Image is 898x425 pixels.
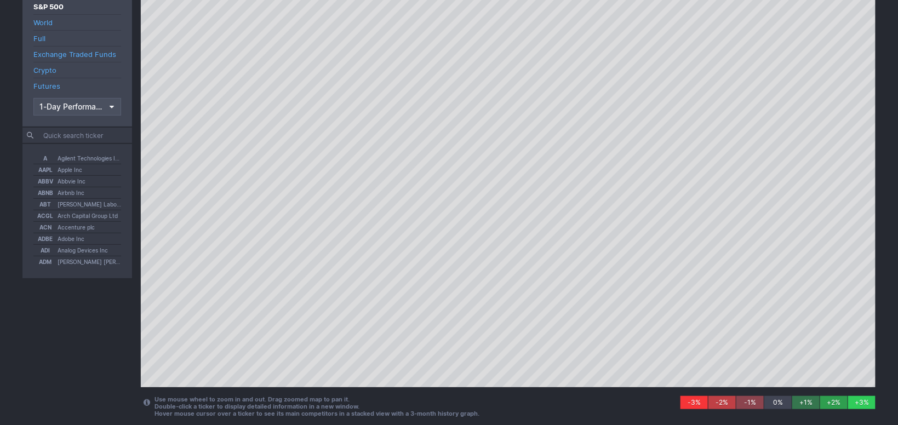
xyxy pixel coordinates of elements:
[764,396,792,409] div: 0%
[33,257,58,267] span: ADM
[33,199,58,209] span: ABT
[820,396,848,409] div: +2%
[848,396,876,409] div: +3%
[33,245,121,256] button: ADIAnalog Devices Inc
[33,233,121,244] button: ADBEAdobe Inc
[33,222,58,232] span: ACN
[33,62,121,78] a: Crypto
[58,211,118,221] span: Arch Capital Group Ltd
[58,165,82,175] span: Apple Inc
[58,245,108,255] span: Analog Devices Inc
[33,234,58,244] span: ADBE
[33,98,121,116] button: Data type
[29,128,132,143] input: Quick search ticker
[33,199,121,210] button: ABT[PERSON_NAME] Laboratories
[708,396,736,409] div: -2%
[33,256,121,267] button: ADM[PERSON_NAME] [PERSON_NAME] Midland Co
[58,199,121,209] span: [PERSON_NAME] Laboratories
[33,15,121,30] a: World
[39,101,104,112] span: 1-Day Performance
[33,222,121,233] button: ACNAccenture plc
[33,164,121,175] button: AAPLApple Inc
[58,153,121,163] span: Agilent Technologies Inc
[33,176,58,186] span: ABBV
[33,47,121,62] a: Exchange Traded Funds
[33,153,121,164] button: AAgilent Technologies Inc
[33,78,121,94] a: Futures
[58,188,84,198] span: Airbnb Inc
[33,245,58,255] span: ADI
[58,222,95,232] span: Accenture plc
[58,257,121,267] span: [PERSON_NAME] [PERSON_NAME] Midland Co
[680,396,708,409] div: -3%
[144,396,680,417] div: Use mouse wheel to zoom in and out. Drag zoomed map to pan it. Double‑click a ticker to display d...
[736,396,764,409] div: -1%
[58,234,84,244] span: Adobe Inc
[33,188,58,198] span: ABNB
[58,176,85,186] span: Abbvie Inc
[33,187,121,198] button: ABNBAirbnb Inc
[792,396,820,409] div: +1%
[33,210,121,221] button: ACGLArch Capital Group Ltd
[33,31,121,46] a: Full
[33,153,58,163] span: A
[33,165,58,175] span: AAPL
[33,211,58,221] span: ACGL
[33,176,121,187] button: ABBVAbbvie Inc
